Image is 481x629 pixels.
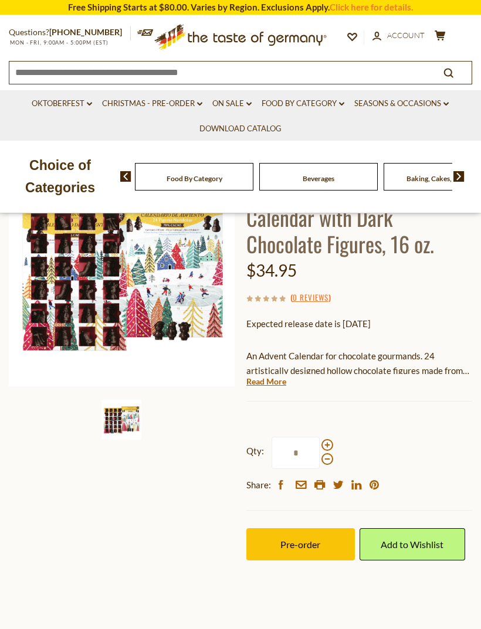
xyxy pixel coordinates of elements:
[354,97,449,110] a: Seasons & Occasions
[290,291,331,303] span: ( )
[167,174,222,183] a: Food By Category
[280,539,320,550] span: Pre-order
[372,29,425,42] a: Account
[453,171,465,182] img: next arrow
[49,27,122,37] a: [PHONE_NUMBER]
[246,178,472,257] h1: [PERSON_NAME] Advent Calendar with Dark Chocolate Figures, 16 oz.
[246,444,264,458] strong: Qty:
[262,97,344,110] a: Food By Category
[272,437,320,469] input: Qty:
[246,528,355,560] button: Pre-order
[9,161,235,386] img: Simon Coll Advent Calendar
[102,97,202,110] a: Christmas - PRE-ORDER
[246,317,472,331] p: Expected release date is [DATE]
[246,260,297,280] span: $34.95
[9,39,109,46] span: MON - FRI, 9:00AM - 5:00PM (EST)
[212,97,252,110] a: On Sale
[199,123,282,135] a: Download Catalog
[407,174,480,183] a: Baking, Cakes, Desserts
[101,400,141,440] img: Simon Coll Advent Calendar
[387,30,425,40] span: Account
[360,528,465,560] a: Add to Wishlist
[32,97,92,110] a: Oktoberfest
[330,2,413,12] a: Click here for details.
[303,174,334,183] a: Beverages
[246,478,271,492] span: Share:
[246,349,472,378] p: An Advent Calendar for chocolate gourmands. 24 artistically designed hollow chocolate figures mad...
[9,25,131,40] p: Questions?
[120,171,131,182] img: previous arrow
[246,376,286,387] a: Read More
[293,291,328,304] a: 0 Reviews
